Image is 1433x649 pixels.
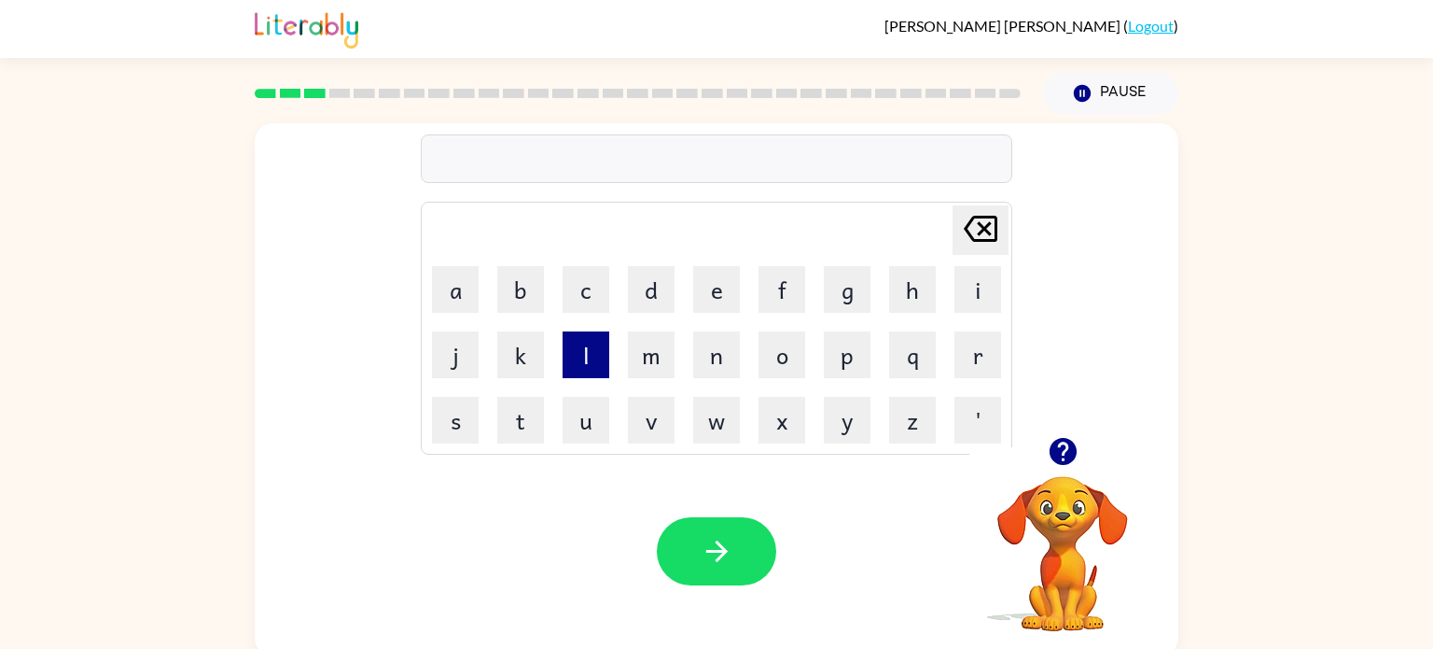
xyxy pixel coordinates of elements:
[255,7,358,49] img: Literably
[628,397,675,444] button: v
[758,397,805,444] button: x
[758,332,805,378] button: o
[432,332,479,378] button: j
[628,332,675,378] button: m
[954,266,1001,313] button: i
[693,266,740,313] button: e
[1043,72,1178,115] button: Pause
[884,17,1178,35] div: ( )
[693,332,740,378] button: n
[497,266,544,313] button: b
[954,397,1001,444] button: '
[693,397,740,444] button: w
[889,266,936,313] button: h
[563,266,609,313] button: c
[497,397,544,444] button: t
[889,397,936,444] button: z
[432,266,479,313] button: a
[758,266,805,313] button: f
[884,17,1123,35] span: [PERSON_NAME] [PERSON_NAME]
[1128,17,1174,35] a: Logout
[497,332,544,378] button: k
[824,332,870,378] button: p
[628,266,675,313] button: d
[954,332,1001,378] button: r
[432,397,479,444] button: s
[563,397,609,444] button: u
[969,447,1156,634] video: Your browser must support playing .mp4 files to use Literably. Please try using another browser.
[824,397,870,444] button: y
[563,332,609,378] button: l
[824,266,870,313] button: g
[889,332,936,378] button: q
